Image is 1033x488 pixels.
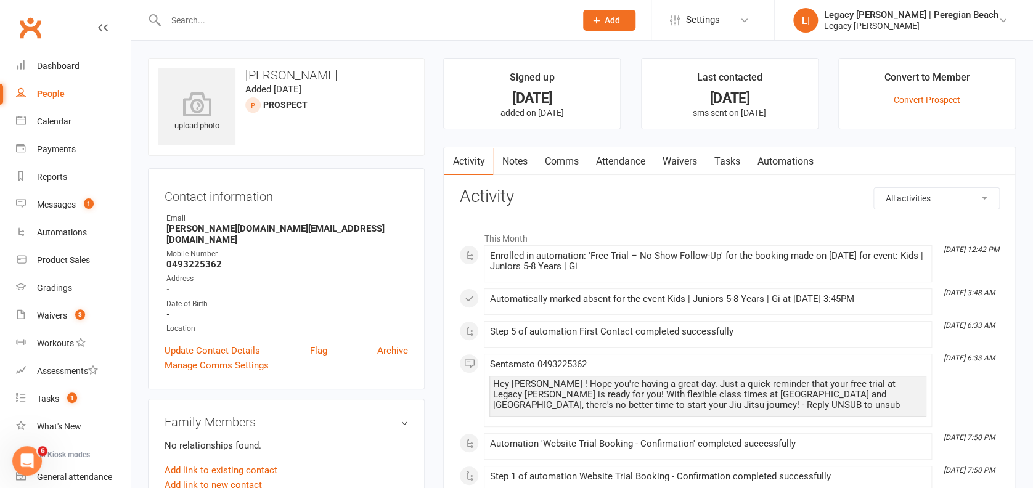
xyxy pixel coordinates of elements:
[12,446,42,476] iframe: Intercom live chat
[37,89,65,99] div: People
[166,298,408,310] div: Date of Birth
[165,343,260,358] a: Update Contact Details
[37,116,71,126] div: Calendar
[37,255,90,265] div: Product Sales
[824,20,998,31] div: Legacy [PERSON_NAME]
[37,172,67,182] div: Reports
[377,343,408,358] a: Archive
[37,394,59,404] div: Tasks
[37,472,112,482] div: General attendance
[16,108,130,136] a: Calendar
[16,191,130,219] a: Messages 1
[166,323,408,335] div: Location
[455,92,609,105] div: [DATE]
[705,147,748,176] a: Tasks
[16,219,130,246] a: Automations
[37,311,67,320] div: Waivers
[944,288,995,297] i: [DATE] 3:48 AM
[459,187,1000,206] h3: Activity
[587,147,653,176] a: Attendance
[16,357,130,385] a: Assessments
[165,358,269,373] a: Manage Comms Settings
[944,433,995,442] i: [DATE] 7:50 PM
[793,8,818,33] div: L|
[489,359,586,370] span: Sent sms to 0493225362
[16,52,130,80] a: Dashboard
[165,415,408,429] h3: Family Members
[944,354,995,362] i: [DATE] 6:33 AM
[158,92,235,132] div: upload photo
[166,213,408,224] div: Email
[166,248,408,260] div: Mobile Number
[166,223,408,245] strong: [PERSON_NAME][DOMAIN_NAME][EMAIL_ADDRESS][DOMAIN_NAME]
[166,284,408,295] strong: -
[489,251,926,272] div: Enrolled in automation: 'Free Trial – No Show Follow-Up' for the booking made on [DATE] for event...
[653,147,705,176] a: Waivers
[38,446,47,456] span: 6
[75,309,85,320] span: 3
[894,95,960,105] a: Convert Prospect
[459,226,1000,245] li: This Month
[944,245,999,254] i: [DATE] 12:42 PM
[605,15,620,25] span: Add
[16,246,130,274] a: Product Sales
[84,198,94,209] span: 1
[748,147,822,176] a: Automations
[165,438,408,453] p: No relationships found.
[16,163,130,191] a: Reports
[697,70,762,92] div: Last contacted
[162,12,567,29] input: Search...
[944,466,995,474] i: [DATE] 7:50 PM
[536,147,587,176] a: Comms
[37,366,98,376] div: Assessments
[37,200,76,209] div: Messages
[16,413,130,441] a: What's New
[166,309,408,320] strong: -
[944,321,995,330] i: [DATE] 6:33 AM
[165,463,277,478] a: Add link to existing contact
[37,227,87,237] div: Automations
[37,144,76,154] div: Payments
[653,108,807,118] p: sms sent on [DATE]
[686,6,720,34] span: Settings
[16,136,130,163] a: Payments
[16,80,130,108] a: People
[493,147,536,176] a: Notes
[263,100,308,110] snap: prospect
[884,70,970,92] div: Convert to Member
[455,108,609,118] p: added on [DATE]
[37,338,74,348] div: Workouts
[37,61,80,71] div: Dashboard
[16,302,130,330] a: Waivers 3
[489,471,926,482] div: Step 1 of automation Website Trial Booking - Confirmation completed successfully
[583,10,635,31] button: Add
[158,68,414,82] h3: [PERSON_NAME]
[824,9,998,20] div: Legacy [PERSON_NAME] | Peregian Beach
[166,273,408,285] div: Address
[489,327,926,337] div: Step 5 of automation First Contact completed successfully
[489,439,926,449] div: Automation 'Website Trial Booking - Confirmation' completed successfully
[67,392,77,403] span: 1
[310,343,327,358] a: Flag
[444,147,493,176] a: Activity
[37,421,81,431] div: What's New
[16,274,130,302] a: Gradings
[166,259,408,270] strong: 0493225362
[245,84,301,95] time: Added [DATE]
[492,379,923,410] div: Hey [PERSON_NAME] ! Hope you're having a great day. Just a quick reminder that your free trial at...
[16,385,130,413] a: Tasks 1
[37,283,72,293] div: Gradings
[510,70,554,92] div: Signed up
[15,12,46,43] a: Clubworx
[165,185,408,203] h3: Contact information
[489,294,926,304] div: Automatically marked absent for the event Kids | Juniors 5-8 Years | Gi at [DATE] 3:45PM
[653,92,807,105] div: [DATE]
[16,330,130,357] a: Workouts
